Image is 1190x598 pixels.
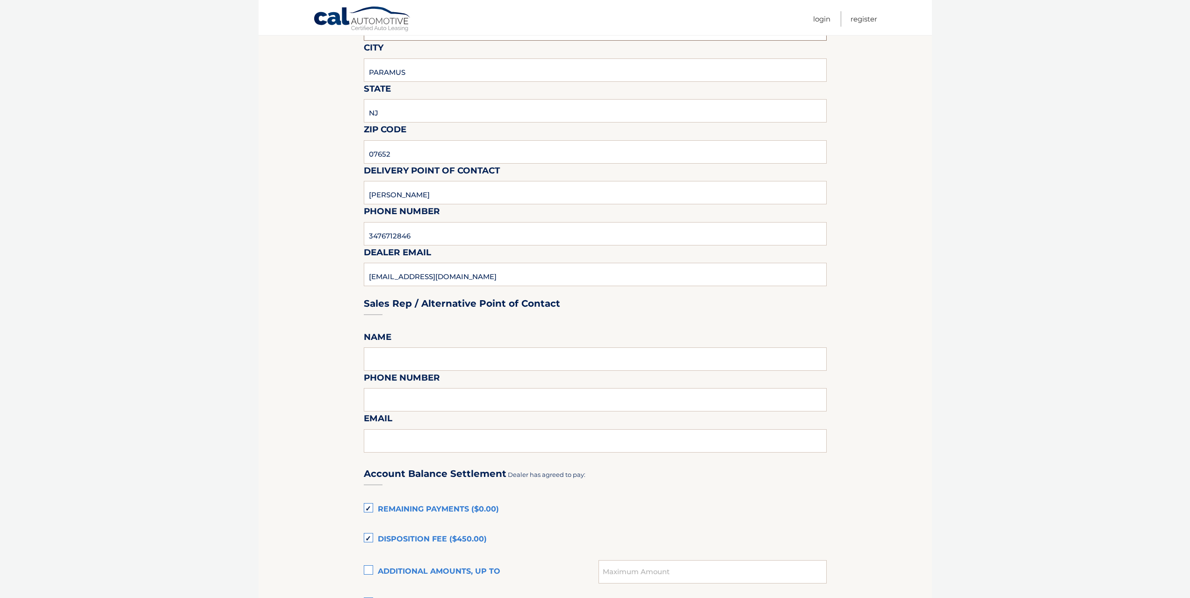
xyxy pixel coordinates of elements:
label: Delivery Point of Contact [364,164,500,181]
label: Remaining Payments ($0.00) [364,500,827,519]
label: Name [364,330,391,347]
label: Phone Number [364,371,440,388]
h3: Sales Rep / Alternative Point of Contact [364,298,560,310]
label: Zip Code [364,122,406,140]
label: Email [364,411,392,429]
a: Register [851,11,877,27]
input: Maximum Amount [599,560,826,584]
a: Cal Automotive [313,6,411,33]
label: Disposition Fee ($450.00) [364,530,827,549]
h3: Account Balance Settlement [364,468,506,480]
a: Login [813,11,830,27]
span: Dealer has agreed to pay: [508,471,585,478]
label: Phone Number [364,204,440,222]
label: Dealer Email [364,245,431,263]
label: State [364,82,391,99]
label: Additional amounts, up to [364,562,599,581]
label: City [364,41,383,58]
